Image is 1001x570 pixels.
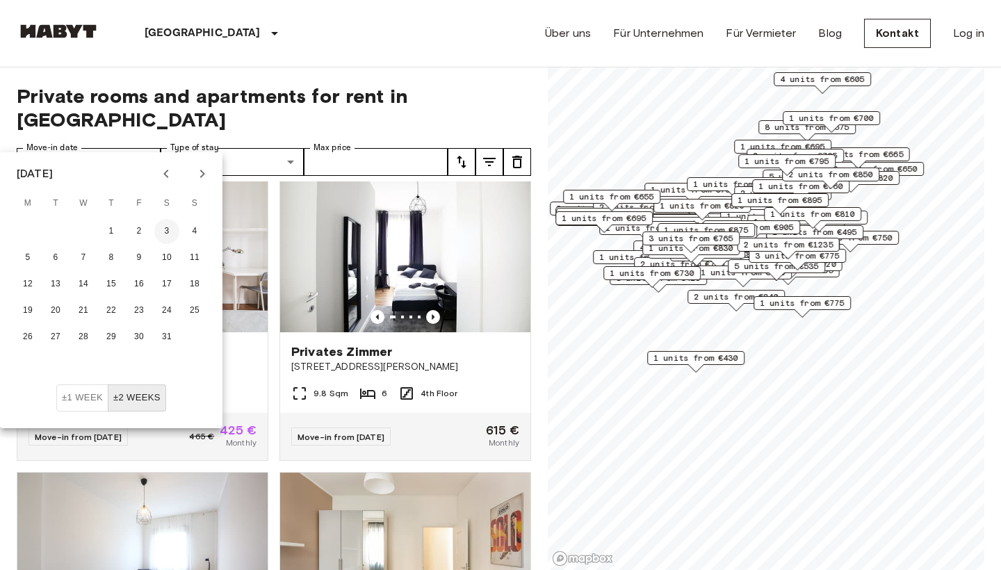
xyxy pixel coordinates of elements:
[694,291,779,303] span: 2 units from €840
[808,147,910,169] div: Map marker
[734,260,819,272] span: 5 units from €535
[291,360,519,374] span: [STREET_ADDRESS][PERSON_NAME]
[552,551,613,567] a: Mapbox logo
[774,72,871,94] div: Map marker
[772,226,857,238] span: 2 units from €495
[127,190,152,218] span: Friday
[563,190,660,211] div: Map marker
[738,238,840,259] div: Map marker
[694,266,792,287] div: Map marker
[556,208,653,229] div: Map marker
[154,245,179,270] button: 10
[562,212,646,225] span: 1 units from €695
[760,297,845,309] span: 1 units from €775
[647,351,744,373] div: Map marker
[555,211,653,233] div: Map marker
[43,325,68,350] button: 27
[864,19,931,48] a: Kontakt
[728,259,825,281] div: Map marker
[709,221,794,234] span: 2 units from €905
[687,177,784,199] div: Map marker
[738,194,822,206] span: 1 units from €895
[99,325,124,350] button: 29
[421,387,457,400] span: 4th Floor
[693,178,778,190] span: 1 units from €810
[426,310,440,324] button: Previous image
[99,219,124,244] button: 1
[649,232,733,245] span: 3 units from €765
[182,272,207,297] button: 18
[758,180,843,193] span: 1 units from €760
[818,25,842,42] a: Blog
[127,298,152,323] button: 23
[833,163,918,175] span: 2 units from €650
[15,298,40,323] button: 19
[154,298,179,323] button: 24
[752,179,849,201] div: Map marker
[154,219,179,244] button: 3
[371,310,384,324] button: Previous image
[740,187,825,199] span: 2 units from €530
[740,140,825,153] span: 1 units from €695
[766,225,863,247] div: Map marker
[15,325,40,350] button: 26
[953,25,984,42] a: Log in
[770,208,855,220] span: 1 units from €810
[754,215,838,228] span: 1 units from €785
[747,149,844,170] div: Map marker
[170,142,219,154] label: Type of stay
[99,298,124,323] button: 22
[603,266,701,288] div: Map marker
[489,437,519,449] span: Monthly
[71,245,96,270] button: 7
[189,430,214,443] span: 465 €
[808,231,893,244] span: 1 units from €750
[99,190,124,218] span: Thursday
[703,220,800,242] div: Map marker
[562,207,646,220] span: 1 units from €695
[298,432,384,442] span: Move-in from [DATE]
[145,25,261,42] p: [GEOGRAPHIC_DATA]
[658,223,755,245] div: Map marker
[220,424,257,437] span: 425 €
[660,199,744,212] span: 1 units from €820
[15,245,40,270] button: 5
[789,112,874,124] span: 1 units from €700
[644,183,742,204] div: Map marker
[734,140,831,161] div: Map marker
[808,172,893,184] span: 2 units from €820
[448,148,475,176] button: tune
[71,272,96,297] button: 14
[127,245,152,270] button: 9
[154,325,179,350] button: 31
[555,206,653,228] div: Map marker
[651,184,735,196] span: 1 units from €795
[653,352,738,364] span: 1 units from €430
[753,149,838,162] span: 2 units from €705
[280,165,530,332] img: Marketing picture of unit IT-14-110-001-002
[154,162,178,186] button: Previous month
[190,162,214,186] button: Next month
[788,168,873,181] span: 2 units from €850
[765,121,849,133] span: 8 units from €675
[701,266,786,279] span: 1 units from €850
[154,272,179,297] button: 17
[127,219,152,244] button: 2
[314,387,348,400] span: 9.8 Sqm
[56,384,166,412] div: Move In Flexibility
[43,245,68,270] button: 6
[226,437,257,449] span: Monthly
[43,272,68,297] button: 13
[744,238,833,251] span: 2 units from €1235
[56,384,108,412] button: ±1 week
[279,165,531,461] a: Marketing picture of unit IT-14-110-001-002Previous imagePrevious imagePrivates Zimmer[STREET_ADD...
[127,272,152,297] button: 16
[640,241,724,254] span: 4 units from €710
[687,290,785,311] div: Map marker
[475,148,503,176] button: tune
[664,224,749,236] span: 1 units from €875
[738,154,836,176] div: Map marker
[640,258,725,270] span: 2 units from €730
[26,142,78,154] label: Move-in date
[314,142,351,154] label: Max price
